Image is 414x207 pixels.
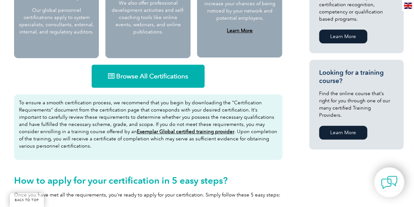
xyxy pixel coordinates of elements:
[319,69,394,85] h3: Looking for a training course?
[10,193,44,207] a: BACK TO TOP
[404,3,412,9] img: en
[381,174,397,191] img: contact-chat.png
[319,90,394,119] p: Find the online course that’s right for you through one of our many certified Training Providers.
[319,126,367,139] a: Learn More
[19,7,94,35] p: Our global personnel certifications apply to system specialists, consultants, external, internal,...
[319,30,367,43] a: Learn More
[137,129,234,135] a: Exemplar Global certified training provider
[116,73,188,79] span: Browse All Certifications
[19,99,278,150] p: To ensure a smooth certification process, we recommend that you begin by downloading the “Certifi...
[14,191,282,198] p: Once you have met all the requirements, you’re ready to apply for your certification. Simply foll...
[92,65,205,88] a: Browse All Certifications
[14,175,282,186] h2: How to apply for your certification in 5 easy steps?
[227,28,253,33] a: Learn More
